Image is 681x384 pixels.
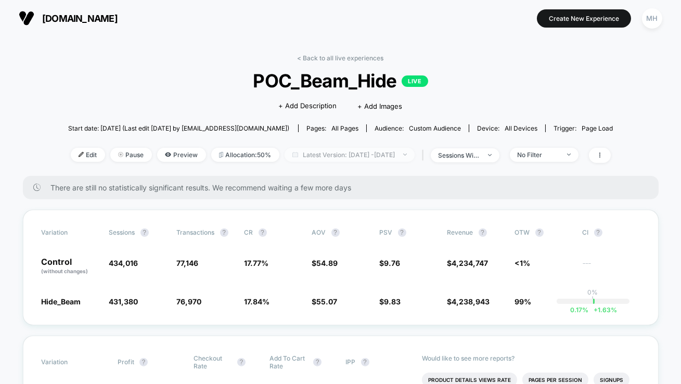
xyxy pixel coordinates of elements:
[422,354,640,362] p: Would like to see more reports?
[452,259,489,267] span: 4,234,747
[592,296,594,304] p: |
[642,8,662,29] div: MH
[298,54,384,62] a: < Back to all live experiences
[479,228,487,237] button: ?
[588,288,598,296] p: 0%
[447,228,473,236] span: Revenue
[16,10,121,27] button: [DOMAIN_NAME]
[42,258,99,275] p: Control
[279,101,337,111] span: + Add Description
[535,228,544,237] button: ?
[420,148,431,163] span: |
[594,306,598,314] span: +
[358,102,403,110] span: + Add Images
[71,148,105,162] span: Edit
[194,354,232,370] span: Checkout Rate
[68,124,289,132] span: Start date: [DATE] (Last edit [DATE] by [EMAIL_ADDRESS][DOMAIN_NAME])
[219,152,223,158] img: rebalance
[109,228,135,236] span: Sessions
[245,297,270,306] span: 17.84 %
[177,259,199,267] span: 77,146
[306,124,358,132] div: Pages:
[583,260,640,275] span: ---
[42,268,88,274] span: (without changes)
[211,148,279,162] span: Allocation: 50%
[582,124,613,132] span: Page Load
[42,297,81,306] span: Hide_Beam
[19,10,34,26] img: Visually logo
[380,297,401,306] span: $
[42,354,99,370] span: Variation
[402,75,428,87] p: LIVE
[79,152,84,157] img: edit
[95,70,586,92] span: POC_Beam_Hide
[452,297,490,306] span: 4,238,943
[110,148,152,162] span: Pause
[346,358,356,366] span: IPP
[237,358,246,366] button: ?
[398,228,406,237] button: ?
[570,306,588,314] span: 0.17 %
[639,8,665,29] button: MH
[588,306,617,314] span: 1.63 %
[109,259,138,267] span: 434,016
[331,124,358,132] span: all pages
[42,13,118,24] span: [DOMAIN_NAME]
[317,259,338,267] span: 54.89
[554,124,613,132] div: Trigger:
[313,358,322,366] button: ?
[292,152,298,157] img: calendar
[177,297,202,306] span: 76,970
[515,228,572,237] span: OTW
[285,148,415,162] span: Latest Version: [DATE] - [DATE]
[583,228,640,237] span: CI
[42,228,99,237] span: Variation
[384,259,401,267] span: 9.76
[380,259,401,267] span: $
[447,259,489,267] span: $
[515,297,532,306] span: 99%
[384,297,401,306] span: 9.83
[177,228,215,236] span: Transactions
[118,358,134,366] span: Profit
[409,124,461,132] span: Custom Audience
[312,297,338,306] span: $
[245,259,269,267] span: 17.77 %
[515,259,531,267] span: <1%
[361,358,369,366] button: ?
[259,228,267,237] button: ?
[139,358,148,366] button: ?
[403,153,407,156] img: end
[109,297,138,306] span: 431,380
[331,228,340,237] button: ?
[157,148,206,162] span: Preview
[447,297,490,306] span: $
[439,151,480,159] div: sessions with impression
[51,183,638,192] span: There are still no statistically significant results. We recommend waiting a few more days
[488,154,492,156] img: end
[312,259,338,267] span: $
[245,228,253,236] span: CR
[312,228,326,236] span: AOV
[505,124,537,132] span: all devices
[269,354,308,370] span: Add To Cart Rate
[380,228,393,236] span: PSV
[317,297,338,306] span: 55.07
[469,124,545,132] span: Device:
[220,228,228,237] button: ?
[140,228,149,237] button: ?
[518,151,559,159] div: No Filter
[537,9,631,28] button: Create New Experience
[375,124,461,132] div: Audience:
[594,228,602,237] button: ?
[118,152,123,157] img: end
[567,153,571,156] img: end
